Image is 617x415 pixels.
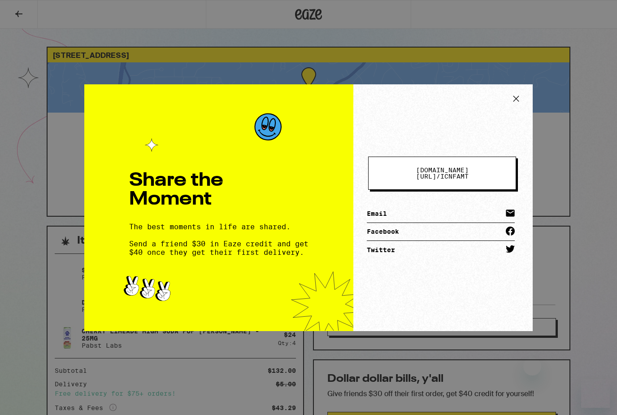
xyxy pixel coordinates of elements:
a: Email [367,205,515,223]
div: The best moments in life are shared. [129,223,308,257]
span: Send a friend $30 in Eaze credit and get $40 once they get their first delivery. [129,240,308,257]
iframe: Button to launch messaging window [581,379,610,408]
button: [DOMAIN_NAME][URL]/icnfamt [368,157,516,190]
span: icnfamt [404,167,480,179]
span: [DOMAIN_NAME][URL] / [416,166,469,180]
iframe: Close message [523,358,541,376]
h1: Share the Moment [129,171,308,209]
a: Twitter [367,241,515,259]
a: Facebook [367,223,515,241]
